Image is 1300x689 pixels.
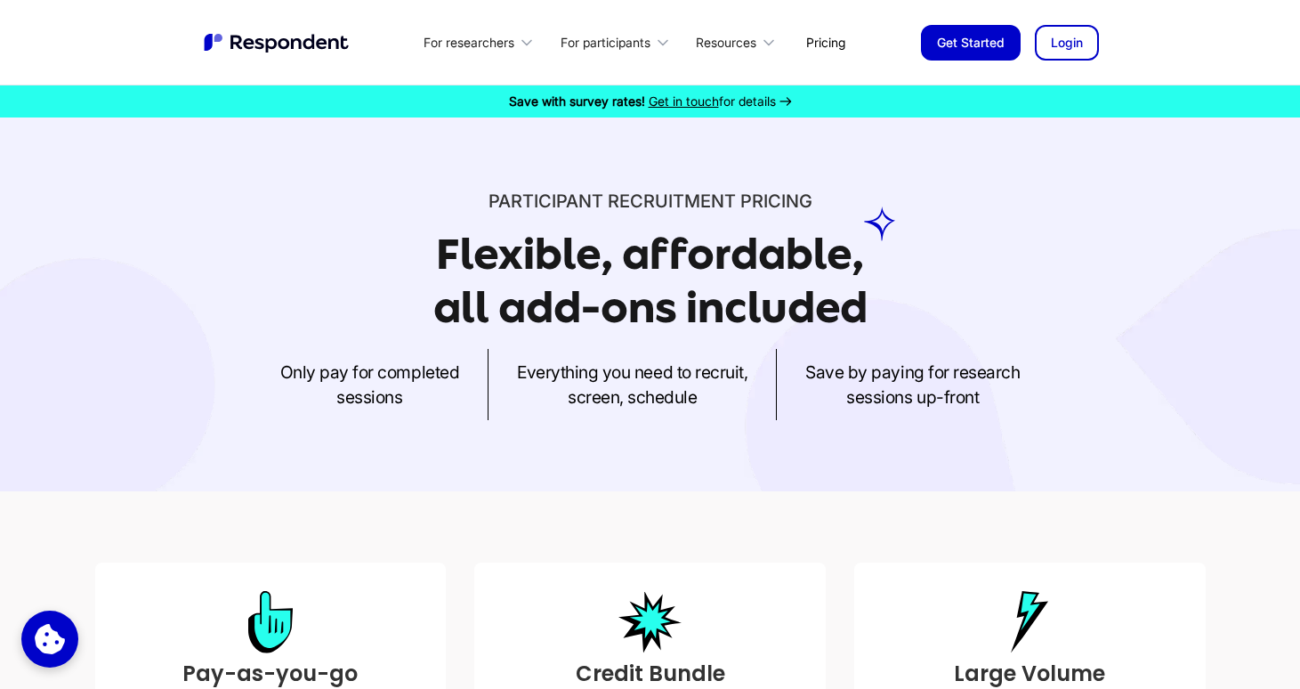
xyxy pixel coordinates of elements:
span: Participant recruitment [489,190,736,212]
img: Untitled UI logotext [202,31,353,54]
div: For researchers [424,34,514,52]
a: Login [1035,25,1099,61]
div: For participants [550,21,685,63]
h1: Flexible, affordable, all add-ons included [433,230,868,332]
span: Get in touch [649,93,719,109]
div: for details [509,93,776,110]
a: Pricing [792,21,860,63]
div: Resources [696,34,756,52]
div: Resources [686,21,792,63]
p: Everything you need to recruit, screen, schedule [517,360,747,409]
a: home [202,31,353,54]
a: Get Started [921,25,1021,61]
div: For participants [561,34,650,52]
p: Only pay for completed sessions [280,360,459,409]
span: PRICING [740,190,812,212]
strong: Save with survey rates! [509,93,645,109]
div: For researchers [414,21,550,63]
p: Save by paying for research sessions up-front [805,360,1020,409]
